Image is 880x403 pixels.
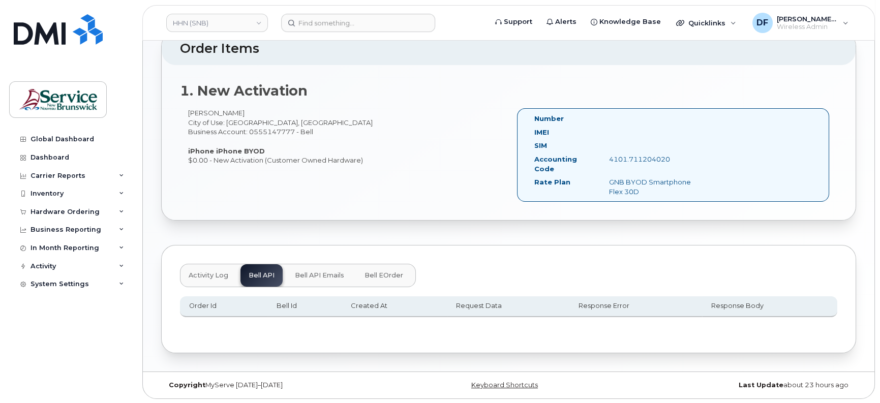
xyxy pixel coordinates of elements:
div: MyServe [DATE]–[DATE] [161,381,393,389]
th: Response Body [702,296,837,317]
div: 4101.711204020 [601,154,707,164]
th: Created At [342,296,447,317]
a: Knowledge Base [584,12,668,32]
span: Wireless Admin [777,23,838,31]
label: Accounting Code [534,154,594,173]
strong: 1. New Activation [180,82,308,99]
label: Number [534,114,564,123]
a: Alerts [539,12,584,32]
span: Support [504,17,532,27]
span: Bell API Emails [295,271,344,280]
a: HHN (SNB) [166,14,268,32]
strong: Last Update [739,381,783,389]
a: Support [488,12,539,32]
div: Quicklinks [669,13,743,33]
strong: Copyright [169,381,205,389]
span: Bell eOrder [365,271,403,280]
span: Knowledge Base [599,17,661,27]
th: Bell Id [267,296,342,317]
strong: iPhone iPhone BYOD [188,147,265,155]
h2: Order Items [180,42,837,56]
label: Rate Plan [534,177,570,187]
input: Find something... [281,14,435,32]
div: GNB BYOD Smartphone Flex 30D [601,177,707,196]
span: Activity Log [189,271,228,280]
a: Keyboard Shortcuts [471,381,538,389]
span: [PERSON_NAME] (SNB) [777,15,838,23]
th: Response Error [569,296,702,317]
div: [PERSON_NAME] City of Use: [GEOGRAPHIC_DATA], [GEOGRAPHIC_DATA] Business Account: 0555147777 - Be... [180,108,509,165]
th: Request Data [447,296,569,317]
label: SIM [534,141,547,150]
th: Order Id [180,296,267,317]
div: about 23 hours ago [624,381,856,389]
span: Alerts [555,17,576,27]
span: DF [756,17,768,29]
span: Quicklinks [688,19,725,27]
div: Doiron, Frederic (SNB) [745,13,856,33]
label: IMEI [534,128,549,137]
